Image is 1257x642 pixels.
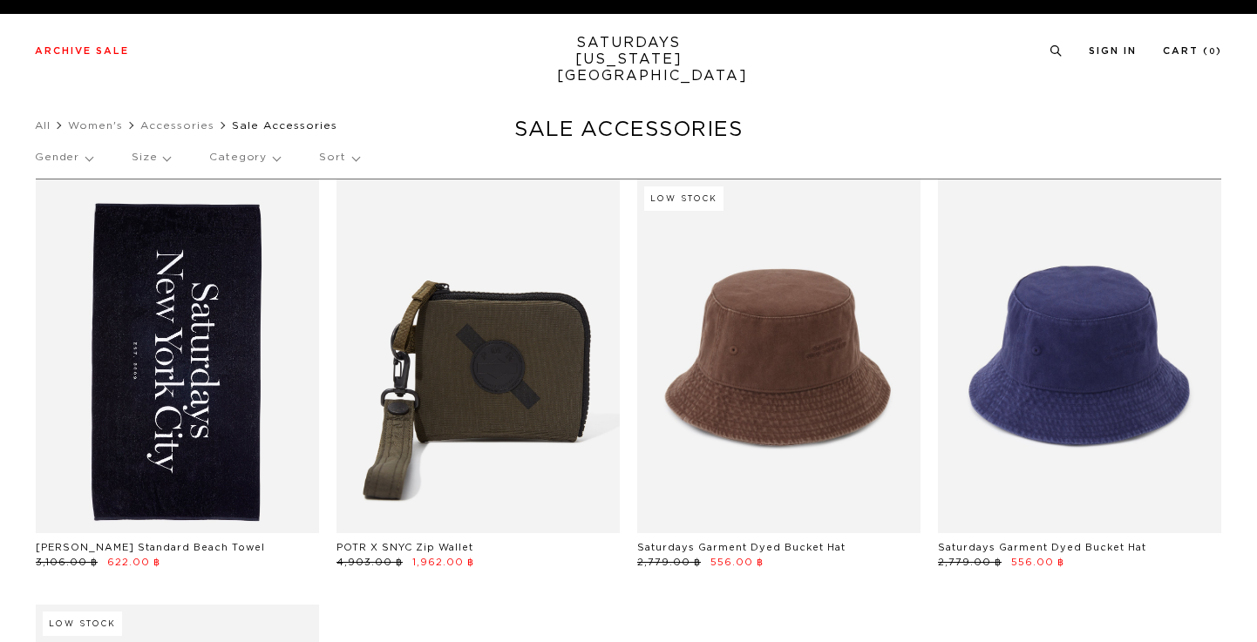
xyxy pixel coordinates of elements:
span: 2,779.00 ฿ [938,558,1002,567]
p: Sort [319,138,358,178]
p: Gender [35,138,92,178]
span: 556.00 ฿ [1011,558,1064,567]
a: [PERSON_NAME] Standard Beach Towel [36,543,265,552]
small: 0 [1209,48,1216,56]
span: Sale Accessories [232,120,337,131]
a: Sign In [1089,46,1137,56]
p: Size [132,138,170,178]
span: 4,903.00 ฿ [336,558,403,567]
span: 622.00 ฿ [107,558,160,567]
a: Women's [68,120,123,131]
a: Archive Sale [35,46,129,56]
a: POTR X SNYC Zip Wallet [336,543,473,552]
a: Accessories [140,120,214,131]
span: 2,779.00 ฿ [637,558,701,567]
p: Category [209,138,280,178]
div: Low Stock [644,186,724,211]
a: Cart (0) [1163,46,1222,56]
a: All [35,120,51,131]
span: 3,106.00 ฿ [36,558,98,567]
div: Low Stock [43,612,122,636]
a: Saturdays Garment Dyed Bucket Hat [637,543,846,552]
a: Saturdays Garment Dyed Bucket Hat [938,543,1146,552]
span: 1,962.00 ฿ [412,558,474,567]
a: SATURDAYS[US_STATE][GEOGRAPHIC_DATA] [557,35,701,84]
span: 556.00 ฿ [710,558,764,567]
